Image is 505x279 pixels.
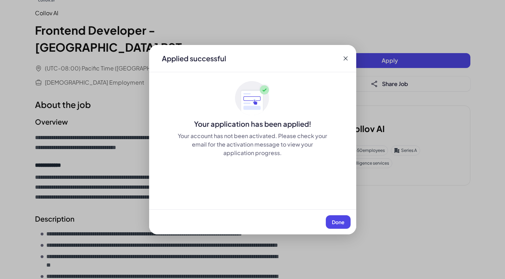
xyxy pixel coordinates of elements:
[177,132,328,157] div: Your account has not been activated. Please check your email for the activation message to view y...
[326,215,351,229] button: Done
[332,219,345,225] span: Done
[162,53,226,63] div: Applied successful
[149,119,356,129] div: Your application has been applied!
[235,81,270,116] img: ApplyedMaskGroup3.svg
